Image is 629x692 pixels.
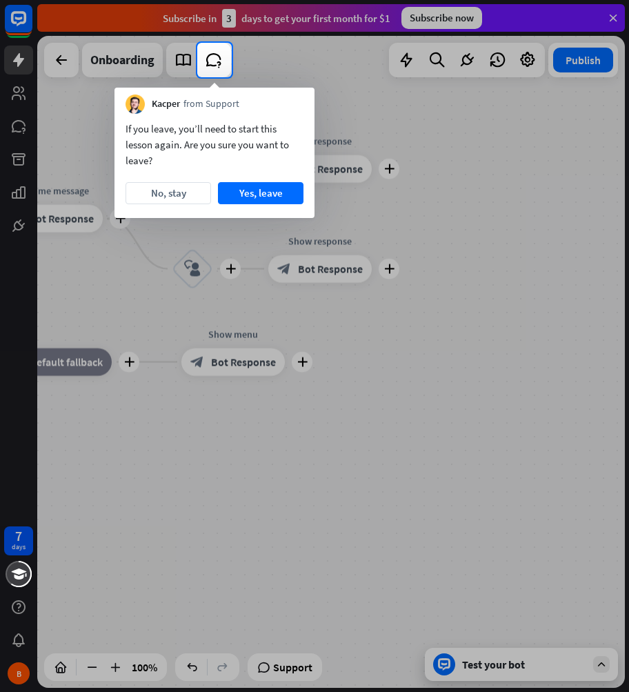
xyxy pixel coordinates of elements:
button: Open LiveChat chat widget [11,6,52,47]
span: Kacper [152,97,180,111]
button: Yes, leave [218,182,303,204]
button: No, stay [126,182,211,204]
span: from Support [183,97,239,111]
div: If you leave, you’ll need to start this lesson again. Are you sure you want to leave? [126,121,303,168]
